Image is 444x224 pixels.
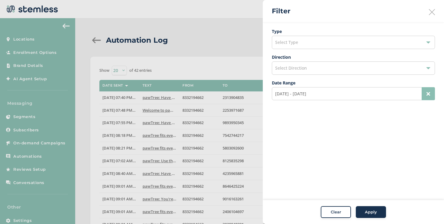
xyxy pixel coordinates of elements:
[365,209,377,215] span: Apply
[414,195,444,224] iframe: Chat Widget
[272,80,435,86] label: Date Range
[275,65,307,71] span: Select Direction
[272,87,435,100] input: Select Dates
[331,209,341,215] span: Clear
[275,39,298,45] span: Select Type
[321,206,351,218] button: Clear
[356,206,386,218] button: Apply
[272,28,435,35] label: Type
[272,6,290,16] h2: Filter
[272,54,435,60] label: Direction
